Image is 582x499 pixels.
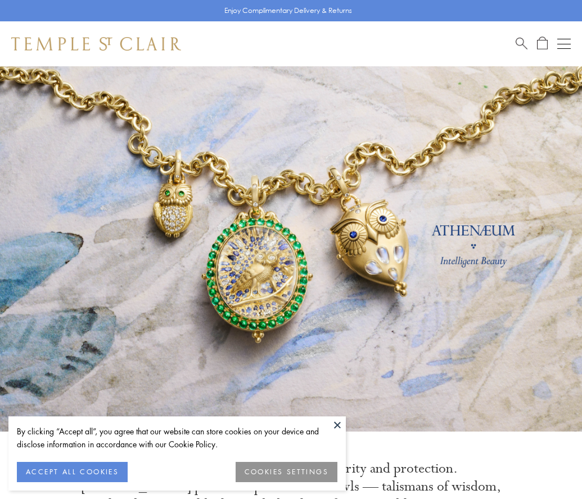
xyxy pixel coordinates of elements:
[557,37,571,51] button: Open navigation
[17,425,337,451] div: By clicking “Accept all”, you agree that our website can store cookies on your device and disclos...
[516,37,527,51] a: Search
[537,37,548,51] a: Open Shopping Bag
[11,37,181,51] img: Temple St. Clair
[224,5,352,16] p: Enjoy Complimentary Delivery & Returns
[236,462,337,482] button: COOKIES SETTINGS
[17,462,128,482] button: ACCEPT ALL COOKIES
